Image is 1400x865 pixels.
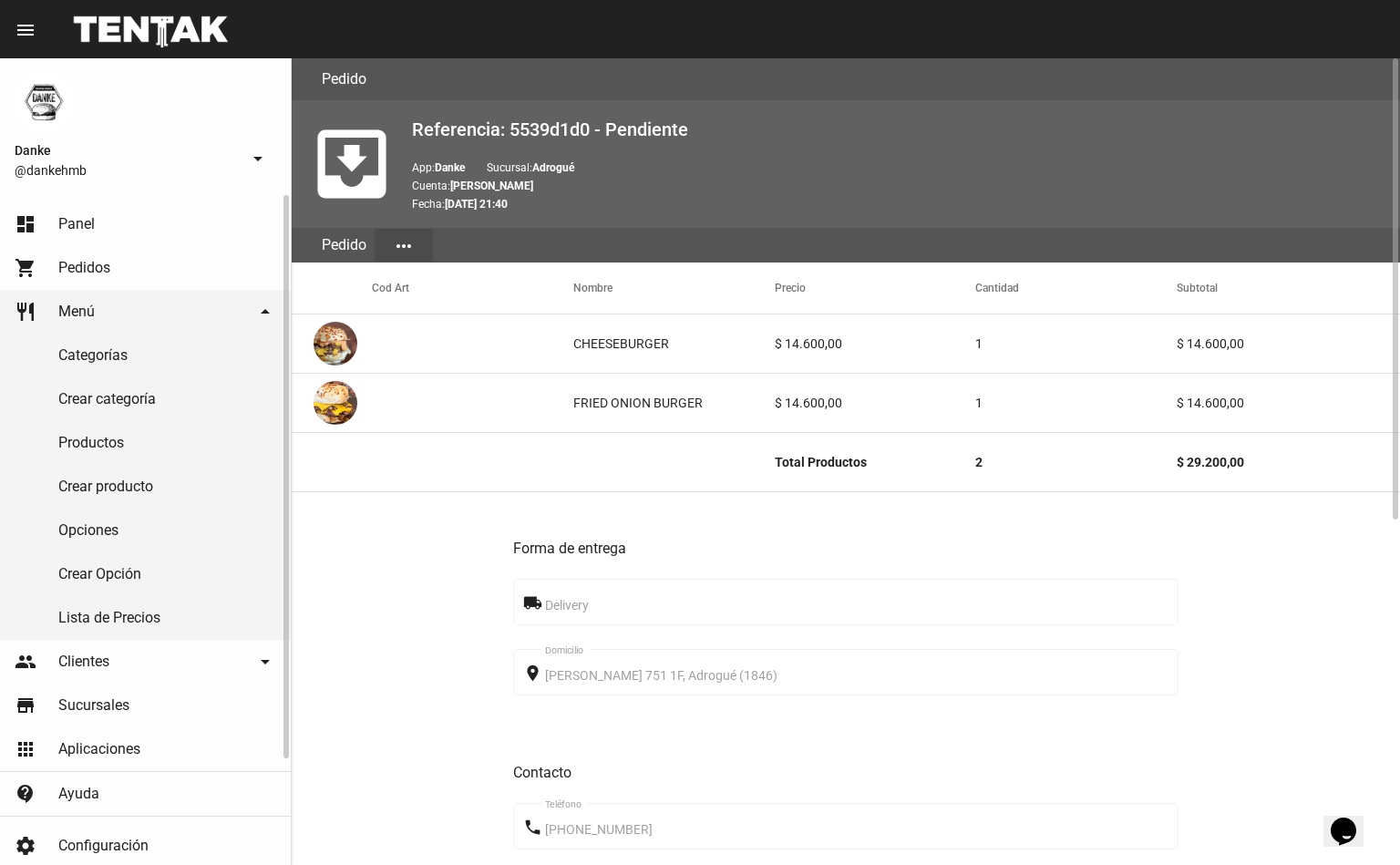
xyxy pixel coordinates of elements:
[412,159,1385,177] p: App: Sucursal:
[412,115,1385,144] h2: Referencia: 5539d1d0 - Pendiente
[58,259,110,277] span: Pedidos
[1323,792,1382,847] iframe: chat widget
[15,651,36,673] mat-icon: people
[573,335,669,353] div: CHEESEBURGER
[573,263,775,314] mat-header-cell: Nombre
[58,696,129,715] span: Sucursales
[1177,433,1400,491] mat-cell: $ 29.200,00
[15,738,36,760] mat-icon: apps
[58,653,109,671] span: Clientes
[58,785,99,803] span: Ayuda
[975,374,1177,432] mat-cell: 1
[15,139,240,161] span: Danke
[15,257,36,279] mat-icon: shopping_cart
[435,161,465,174] b: Danke
[445,198,508,211] b: [DATE] 21:40
[314,322,357,366] img: eb7e7812-101c-4ce3-b4d5-6061c3a10de0.png
[254,651,276,673] mat-icon: arrow_drop_down
[1177,314,1400,373] mat-cell: $ 14.600,00
[393,235,415,257] mat-icon: more_horiz
[372,263,573,314] mat-header-cell: Cod Art
[15,783,36,805] mat-icon: contact_support
[573,394,703,412] div: FRIED ONION BURGER
[513,536,1179,561] h3: Forma de entrega
[775,374,976,432] mat-cell: $ 14.600,00
[15,695,36,716] mat-icon: store
[15,161,240,180] span: @dankehmb
[975,263,1177,314] mat-header-cell: Cantidad
[15,73,73,131] img: 1d4517d0-56da-456b-81f5-6111ccf01445.png
[254,301,276,323] mat-icon: arrow_drop_down
[523,817,545,839] mat-icon: phone
[15,213,36,235] mat-icon: dashboard
[523,663,545,685] mat-icon: place
[314,381,357,425] img: f9a7515b-63d8-4b46-9e08-95b670b3fd05.png
[58,740,140,758] span: Aplicaciones
[513,760,1179,786] h3: Contacto
[450,180,533,192] b: [PERSON_NAME]
[412,177,1385,195] p: Cuenta:
[15,835,36,857] mat-icon: settings
[247,148,269,170] mat-icon: arrow_drop_down
[58,837,149,855] span: Configuración
[1177,263,1400,314] mat-header-cell: Subtotal
[532,161,574,174] b: Adrogué
[322,67,366,92] h3: Pedido
[975,433,1177,491] mat-cell: 2
[975,314,1177,373] mat-cell: 1
[523,592,545,614] mat-icon: local_shipping
[775,433,976,491] mat-cell: Total Productos
[58,303,95,321] span: Menú
[412,195,1385,213] p: Fecha:
[1177,374,1400,432] mat-cell: $ 14.600,00
[775,263,976,314] mat-header-cell: Precio
[15,301,36,323] mat-icon: restaurant
[314,228,375,263] div: Pedido
[375,229,433,262] button: Elegir sección
[58,215,95,233] span: Panel
[306,118,397,210] mat-icon: move_to_inbox
[775,314,976,373] mat-cell: $ 14.600,00
[15,19,36,41] mat-icon: menu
